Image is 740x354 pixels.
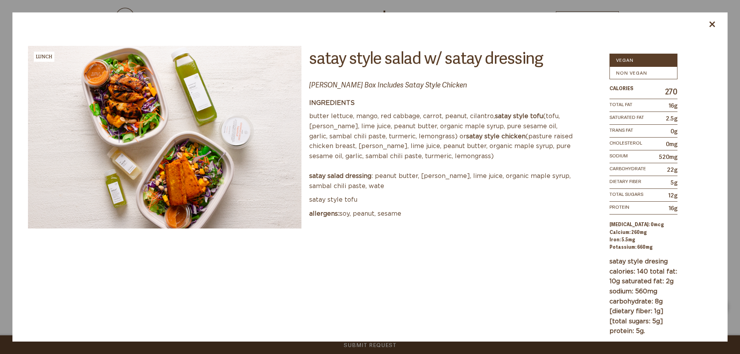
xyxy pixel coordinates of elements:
p: Satay Style Tofu [309,195,575,205]
label: Non Vegan [609,66,677,79]
span: Trans Fat [609,126,633,136]
span: 12g [668,190,677,200]
div: Lunch [34,52,54,62]
span: Total Sugars [609,190,643,200]
span: Protein [609,203,629,213]
span: Saturated Fat [609,113,644,123]
li: Iron: 5.5mg [609,236,677,243]
span: Cholesterol [609,139,642,148]
p: Satay Style Dresing Calories: 140 Total Fat: 10g Saturated Fat: 2g Sodium: 560mg Carbohydrate: 8g... [609,257,677,337]
span: 0mg [666,139,677,148]
span: Sodium [609,152,628,161]
span: 2.5g [666,113,677,123]
span: 0g [670,126,677,136]
span: Ingredients [309,100,355,106]
p: [PERSON_NAME] Box Includes Satay Style Chicken [309,73,575,95]
b: Satay Salad Dressing [309,173,371,179]
b: Satay Style Chicken [466,133,526,140]
span: Carbohydrate [609,165,646,174]
span: 520mg [659,152,677,161]
span: 16g [669,203,677,213]
span: 5g [670,178,677,187]
li: Calcium: 260mg [609,228,677,236]
span: Dietary Fiber [609,178,641,187]
span: 16g [669,101,677,110]
span: Calories [609,85,633,97]
p: Butter Lettuce, Mango, Red Cabbage, Carrot, Peanut, Cilantro, (Tofu, [PERSON_NAME], Lime Juice, P... [309,112,575,191]
li: [MEDICAL_DATA]: 0mcg [609,221,677,228]
h1: Satay Style Salad w/ Satay Dressing [309,46,575,73]
span: 22g [667,165,677,174]
p: Soy, Peanut, Sesame [309,209,575,219]
img: Satay_Salad_Full_Image.png [28,46,301,228]
li: Potassium: 660mg [609,243,677,251]
span: Total Fat [609,101,632,110]
span: Allergens: [309,211,340,217]
b: Satay Style Tofu [495,113,543,119]
span: 270 [665,85,677,97]
label: Vegan [609,54,677,66]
